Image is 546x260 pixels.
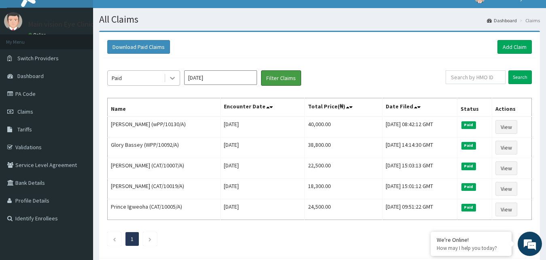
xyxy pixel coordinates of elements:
a: Page 1 is your current page [131,235,134,243]
span: Paid [461,204,476,211]
td: 22,500.00 [304,158,382,179]
td: [DATE] 08:42:12 GMT [382,116,457,137]
th: Name [108,98,221,117]
span: Dashboard [17,72,44,80]
td: [DATE] 15:03:13 GMT [382,158,457,179]
button: Download Paid Claims [107,40,170,54]
td: [PERSON_NAME] (CAT/10007/A) [108,158,221,179]
a: View [495,182,517,196]
span: Paid [461,121,476,129]
p: Main vision Eye Clinic [28,21,94,28]
span: Claims [17,108,33,115]
a: Next page [148,235,152,243]
a: Dashboard [487,17,517,24]
p: How may I help you today? [437,245,506,252]
th: Date Filed [382,98,457,117]
th: Actions [492,98,531,117]
td: 38,800.00 [304,137,382,158]
span: Switch Providers [17,55,59,62]
a: Online [28,32,48,38]
input: Search by HMO ID [446,70,506,84]
div: We're Online! [437,236,506,243]
input: Search [508,70,532,84]
a: Previous page [113,235,116,243]
th: Encounter Date [221,98,304,117]
td: [DATE] 14:14:30 GMT [382,137,457,158]
td: [PERSON_NAME] (CAT/10019/A) [108,179,221,199]
a: View [495,141,517,154]
td: [DATE] [221,199,304,220]
td: [PERSON_NAME] (wPP/10130/A) [108,116,221,137]
img: User Image [4,12,22,30]
input: Select Month and Year [184,70,257,85]
span: Paid [461,142,476,149]
td: 24,500.00 [304,199,382,220]
a: View [495,161,517,175]
td: [DATE] 09:51:22 GMT [382,199,457,220]
h1: All Claims [99,14,540,25]
td: [DATE] [221,116,304,137]
a: View [495,120,517,134]
th: Total Price(₦) [304,98,382,117]
th: Status [457,98,492,117]
td: [DATE] [221,158,304,179]
td: Glory Bassey (WPP/10092/A) [108,137,221,158]
td: [DATE] [221,137,304,158]
span: Paid [461,183,476,190]
li: Claims [518,17,540,24]
td: 18,300.00 [304,179,382,199]
a: Add Claim [497,40,532,54]
td: [DATE] 15:01:12 GMT [382,179,457,199]
span: Tariffs [17,126,32,133]
td: 40,000.00 [304,116,382,137]
button: Filter Claims [261,70,301,86]
td: [DATE] [221,179,304,199]
div: Paid [112,74,122,82]
td: Prince Igweoha (CAT/10005/A) [108,199,221,220]
span: Paid [461,163,476,170]
a: View [495,203,517,216]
